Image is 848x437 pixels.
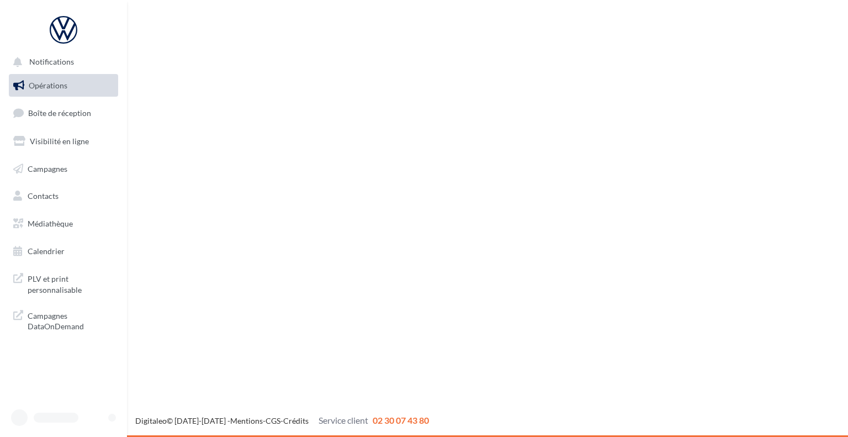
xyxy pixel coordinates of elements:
[7,304,120,336] a: Campagnes DataOnDemand
[7,267,120,299] a: PLV et print personnalisable
[7,101,120,125] a: Boîte de réception
[319,415,368,425] span: Service client
[7,74,120,97] a: Opérations
[28,191,59,201] span: Contacts
[28,246,65,256] span: Calendrier
[135,416,429,425] span: © [DATE]-[DATE] - - -
[30,136,89,146] span: Visibilité en ligne
[29,57,74,67] span: Notifications
[28,271,114,295] span: PLV et print personnalisable
[373,415,429,425] span: 02 30 07 43 80
[28,164,67,173] span: Campagnes
[7,185,120,208] a: Contacts
[266,416,280,425] a: CGS
[230,416,263,425] a: Mentions
[283,416,309,425] a: Crédits
[29,81,67,90] span: Opérations
[28,108,91,118] span: Boîte de réception
[28,219,73,228] span: Médiathèque
[7,240,120,263] a: Calendrier
[135,416,167,425] a: Digitaleo
[7,212,120,235] a: Médiathèque
[7,157,120,181] a: Campagnes
[28,308,114,332] span: Campagnes DataOnDemand
[7,130,120,153] a: Visibilité en ligne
